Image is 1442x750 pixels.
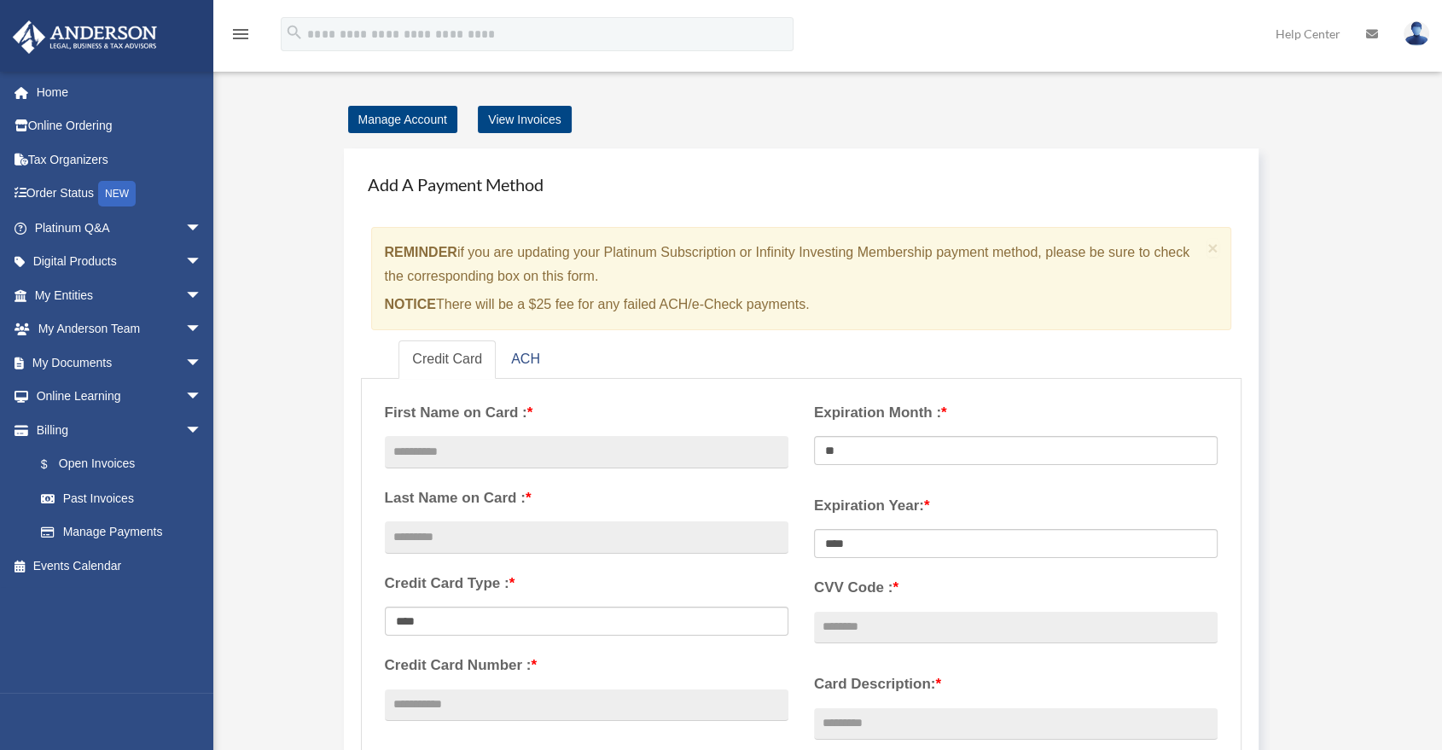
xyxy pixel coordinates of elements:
[24,481,228,515] a: Past Invoices
[24,515,219,549] a: Manage Payments
[50,454,59,475] span: $
[185,278,219,313] span: arrow_drop_down
[230,24,251,44] i: menu
[1207,238,1218,258] span: ×
[24,447,228,482] a: $Open Invoices
[497,340,554,379] a: ACH
[385,245,457,259] strong: REMINDER
[814,575,1218,601] label: CVV Code :
[185,211,219,246] span: arrow_drop_down
[8,20,162,54] img: Anderson Advisors Platinum Portal
[385,293,1201,317] p: There will be a $25 fee for any failed ACH/e-Check payments.
[12,177,228,212] a: Order StatusNEW
[12,346,228,380] a: My Documentsarrow_drop_down
[185,346,219,381] span: arrow_drop_down
[385,653,788,678] label: Credit Card Number :
[98,181,136,206] div: NEW
[185,413,219,448] span: arrow_drop_down
[12,549,228,583] a: Events Calendar
[385,297,436,311] strong: NOTICE
[12,142,228,177] a: Tax Organizers
[12,245,228,279] a: Digital Productsarrow_drop_down
[398,340,496,379] a: Credit Card
[348,106,457,133] a: Manage Account
[371,227,1232,330] div: if you are updating your Platinum Subscription or Infinity Investing Membership payment method, p...
[185,380,219,415] span: arrow_drop_down
[185,312,219,347] span: arrow_drop_down
[385,485,788,511] label: Last Name on Card :
[814,400,1218,426] label: Expiration Month :
[12,75,228,109] a: Home
[285,23,304,42] i: search
[1404,21,1429,46] img: User Pic
[230,30,251,44] a: menu
[1207,239,1218,257] button: Close
[12,278,228,312] a: My Entitiesarrow_drop_down
[385,571,788,596] label: Credit Card Type :
[385,400,788,426] label: First Name on Card :
[12,413,228,447] a: Billingarrow_drop_down
[478,106,571,133] a: View Invoices
[12,211,228,245] a: Platinum Q&Aarrow_drop_down
[814,672,1218,697] label: Card Description:
[12,312,228,346] a: My Anderson Teamarrow_drop_down
[12,109,228,143] a: Online Ordering
[185,245,219,280] span: arrow_drop_down
[12,380,228,414] a: Online Learningarrow_drop_down
[361,166,1242,203] h4: Add A Payment Method
[814,493,1218,519] label: Expiration Year:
